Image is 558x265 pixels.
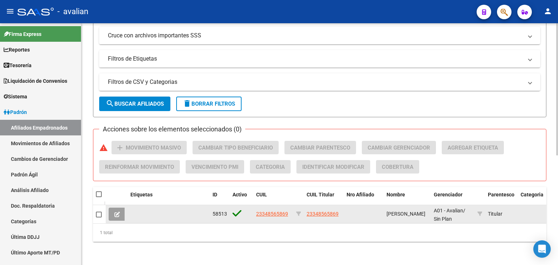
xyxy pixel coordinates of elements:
[256,164,285,170] span: Categoria
[284,141,356,154] button: Cambiar Parentesco
[387,192,405,197] span: Nombre
[4,30,41,38] span: Firma Express
[344,187,384,211] datatable-header-cell: Nro Afiliado
[302,164,364,170] span: Identificar Modificar
[193,141,279,154] button: Cambiar Tipo Beneficiario
[99,160,180,174] button: Reinformar Movimiento
[307,192,334,197] span: CUIL Titular
[488,192,514,197] span: Parentesco
[108,55,523,63] mat-panel-title: Filtros de Etiquetas
[128,187,210,211] datatable-header-cell: Etiquetas
[99,50,540,68] mat-expansion-panel-header: Filtros de Etiquetas
[232,192,247,197] span: Activo
[304,187,344,211] datatable-header-cell: CUIL Titular
[126,144,181,151] span: Movimiento Masivo
[99,73,540,91] mat-expansion-panel-header: Filtros de CSV y Categorias
[112,141,187,154] button: Movimiento Masivo
[434,192,462,197] span: Gerenciador
[4,61,32,69] span: Tesorería
[183,101,235,107] span: Borrar Filtros
[448,144,498,151] span: Agregar Etiqueta
[362,141,436,154] button: Cambiar Gerenciador
[99,97,170,111] button: Buscar Afiliados
[368,144,430,151] span: Cambiar Gerenciador
[130,192,153,197] span: Etiquetas
[485,187,518,211] datatable-header-cell: Parentesco
[108,78,523,86] mat-panel-title: Filtros de CSV y Categorias
[347,192,374,197] span: Nro Afiliado
[4,93,27,101] span: Sistema
[93,224,546,242] div: 1 total
[176,97,242,111] button: Borrar Filtros
[488,211,502,217] span: Titular
[250,160,291,174] button: Categoria
[518,187,547,211] datatable-header-cell: Categoria
[108,32,523,40] mat-panel-title: Cruce con archivos importantes SSS
[256,192,267,197] span: CUIL
[116,143,124,152] mat-icon: add
[99,143,108,152] mat-icon: warning
[4,108,27,116] span: Padrón
[253,187,293,211] datatable-header-cell: CUIL
[384,187,431,211] datatable-header-cell: Nombre
[99,124,245,134] h3: Acciones sobre los elementos seleccionados (0)
[296,160,370,174] button: Identificar Modificar
[4,46,30,54] span: Reportes
[57,4,88,20] span: - avalian
[106,99,114,108] mat-icon: search
[6,7,15,16] mat-icon: menu
[210,187,230,211] datatable-header-cell: ID
[213,211,227,217] span: 58513
[442,141,504,154] button: Agregar Etiqueta
[431,187,474,211] datatable-header-cell: Gerenciador
[183,99,191,108] mat-icon: delete
[543,7,552,16] mat-icon: person
[533,240,551,258] div: Open Intercom Messenger
[105,164,174,170] span: Reinformar Movimiento
[376,160,419,174] button: Cobertura
[521,192,543,197] span: Categoria
[106,101,164,107] span: Buscar Afiliados
[4,77,67,85] span: Liquidación de Convenios
[290,144,350,151] span: Cambiar Parentesco
[99,27,540,44] mat-expansion-panel-header: Cruce con archivos importantes SSS
[387,211,425,217] span: [PERSON_NAME]
[186,160,244,174] button: Vencimiento PMI
[434,208,463,213] span: A01 - Avalian
[256,211,288,217] span: 23348565869
[230,187,253,211] datatable-header-cell: Activo
[213,192,217,197] span: ID
[307,211,339,217] span: 23348565869
[198,144,273,151] span: Cambiar Tipo Beneficiario
[382,164,413,170] span: Cobertura
[191,164,238,170] span: Vencimiento PMI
